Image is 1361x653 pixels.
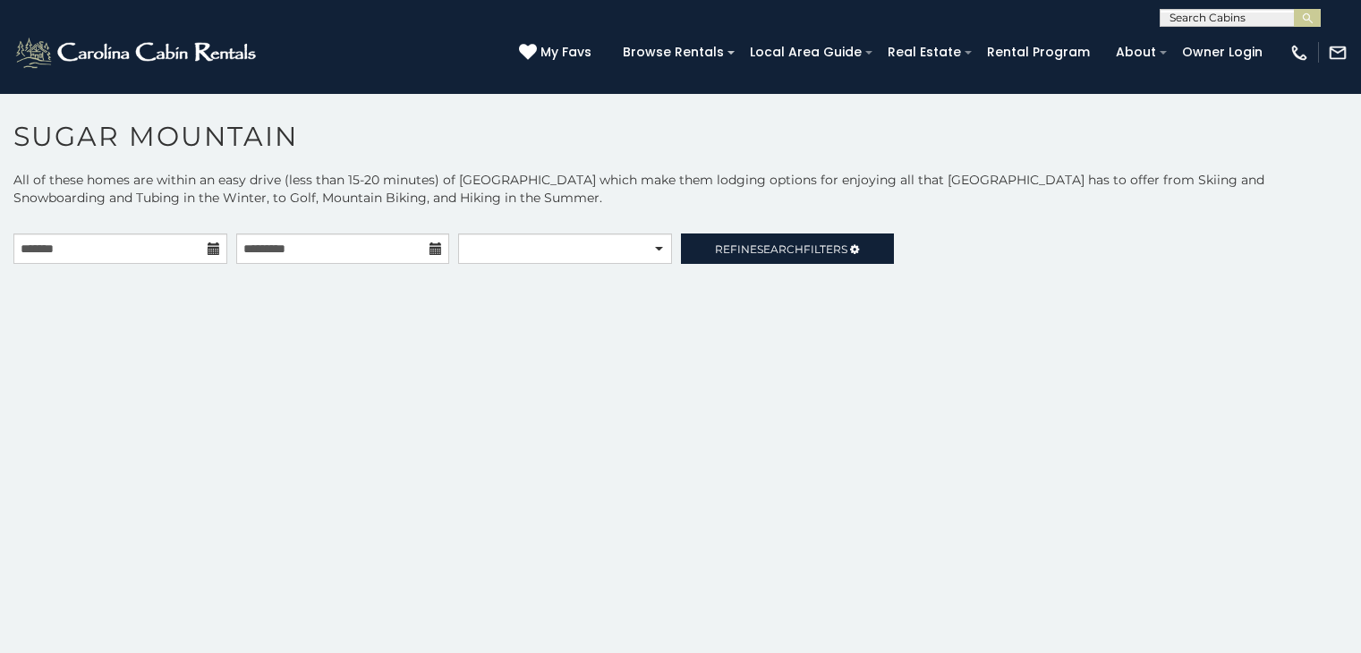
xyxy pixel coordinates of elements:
span: My Favs [540,43,591,62]
img: phone-regular-white.png [1289,43,1309,63]
a: Local Area Guide [741,38,871,66]
a: Real Estate [879,38,970,66]
a: RefineSearchFilters [681,233,895,264]
a: Owner Login [1173,38,1272,66]
img: White-1-2.png [13,35,261,71]
span: Refine Filters [715,242,847,256]
img: mail-regular-white.png [1328,43,1348,63]
a: About [1107,38,1165,66]
span: Search [757,242,804,256]
a: Browse Rentals [614,38,733,66]
a: My Favs [519,43,596,63]
a: Rental Program [978,38,1099,66]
